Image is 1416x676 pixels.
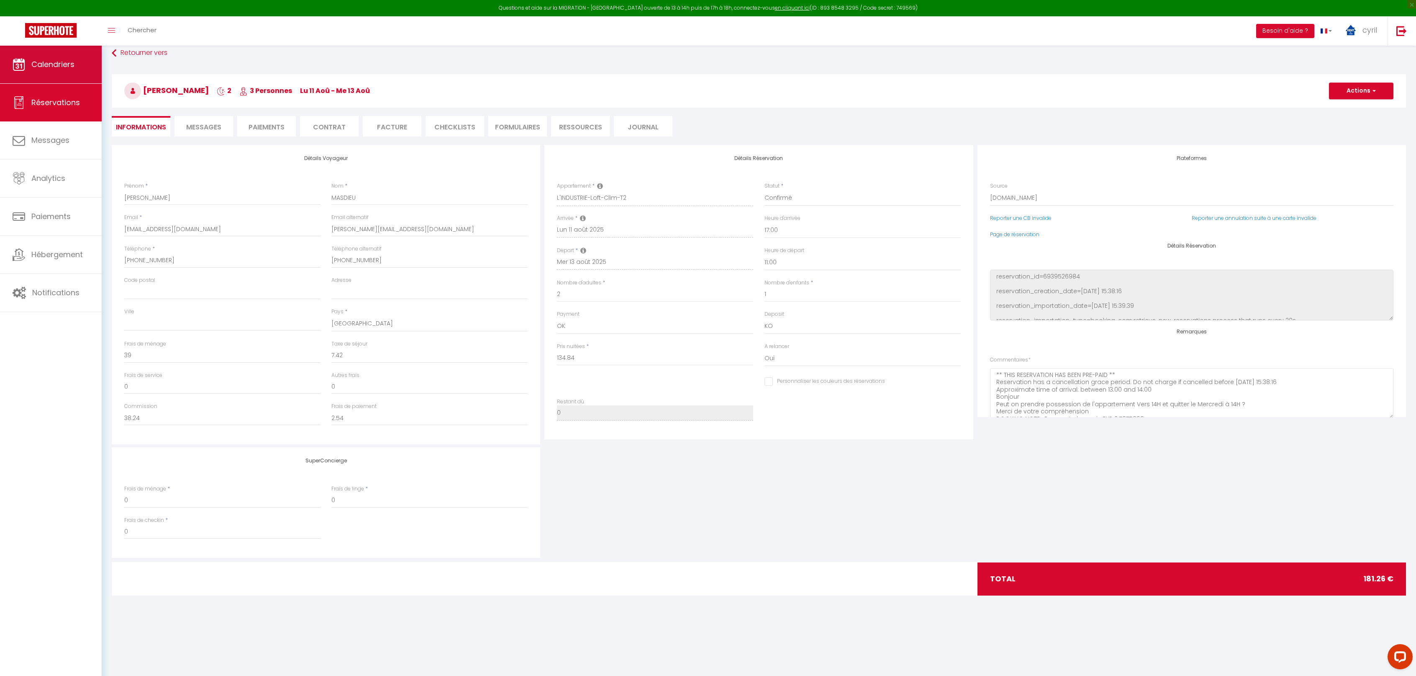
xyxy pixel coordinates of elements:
label: Frais de service [124,372,162,379]
label: Autres frais [331,372,359,379]
li: Facture [363,116,421,137]
a: Page de réservation [990,231,1039,238]
label: Ville [124,308,134,316]
div: total [977,562,1406,595]
span: Hébergement [31,249,83,260]
span: 2 [217,86,231,95]
span: Chercher [128,26,156,34]
label: Code postal [124,276,155,284]
img: logout [1396,26,1407,36]
h4: Plateformes [990,155,1393,161]
label: Arrivée [557,214,574,222]
a: Reporter une CB invalide [990,214,1052,222]
label: Commission [124,403,157,410]
label: Téléphone alternatif [331,245,382,253]
li: Journal [614,116,672,137]
img: Super Booking [25,23,77,38]
label: Nombre d'enfants [764,279,809,287]
span: Calendriers [31,59,74,70]
label: Restant dû [557,398,584,406]
label: Pays [331,308,344,316]
span: cyril [1362,25,1377,35]
iframe: LiveChat chat widget [1381,641,1416,676]
label: Commentaires [990,356,1031,364]
span: Réservations [31,97,80,108]
span: Paiements [31,211,71,222]
label: Statut [764,182,780,190]
label: Taxe de séjour [331,340,367,348]
label: Frais de ménage [124,340,166,348]
h4: Détails Réservation [990,243,1393,249]
label: Nombre d'adultes [557,279,601,287]
h4: Détails Réservation [557,155,960,161]
label: Prix nuitées [557,343,585,351]
span: Messages [31,135,69,145]
li: Ressources [551,116,610,137]
label: Prénom [124,182,144,190]
a: Chercher [121,16,163,46]
h4: SuperConcierge [124,458,528,464]
label: Départ [557,247,574,255]
li: Informations [112,116,170,137]
a: en cliquant ici [775,4,810,11]
li: Contrat [300,116,359,137]
h4: Remarques [990,329,1393,335]
label: Source [990,182,1008,190]
label: Frais de linge [331,485,364,493]
a: Retourner vers [112,46,1406,61]
h4: Détails Voyageur [124,155,528,161]
span: 181.26 € [1363,573,1393,585]
label: Heure d'arrivée [764,214,800,222]
span: 3 Personnes [239,86,292,95]
li: Paiements [237,116,296,137]
label: Nom [331,182,344,190]
label: Adresse [331,276,351,284]
span: [PERSON_NAME] [124,85,209,95]
span: Analytics [31,173,65,183]
label: Deposit [764,310,784,318]
button: Actions [1329,83,1393,99]
label: Email alternatif [331,214,369,222]
label: Heure de départ [764,247,804,255]
img: ... [1344,24,1357,36]
li: FORMULAIRES [488,116,547,137]
label: Frais de checkin [124,516,164,524]
span: Messages [186,122,221,132]
label: Payment [557,310,580,318]
label: Frais de ménage [124,485,166,493]
label: Email [124,214,138,222]
span: lu 11 Aoû - me 13 Aoû [300,86,370,95]
a: ... cyril [1338,16,1388,46]
label: A relancer [764,343,789,351]
span: Notifications [32,287,80,298]
li: CHECKLISTS [426,116,484,137]
label: Appartement [557,182,591,190]
a: Reporter une annulation suite à une carte invalide [1192,214,1316,222]
label: Téléphone [124,245,151,253]
button: Besoin d'aide ? [1256,24,1314,38]
label: Frais de paiement [331,403,377,410]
